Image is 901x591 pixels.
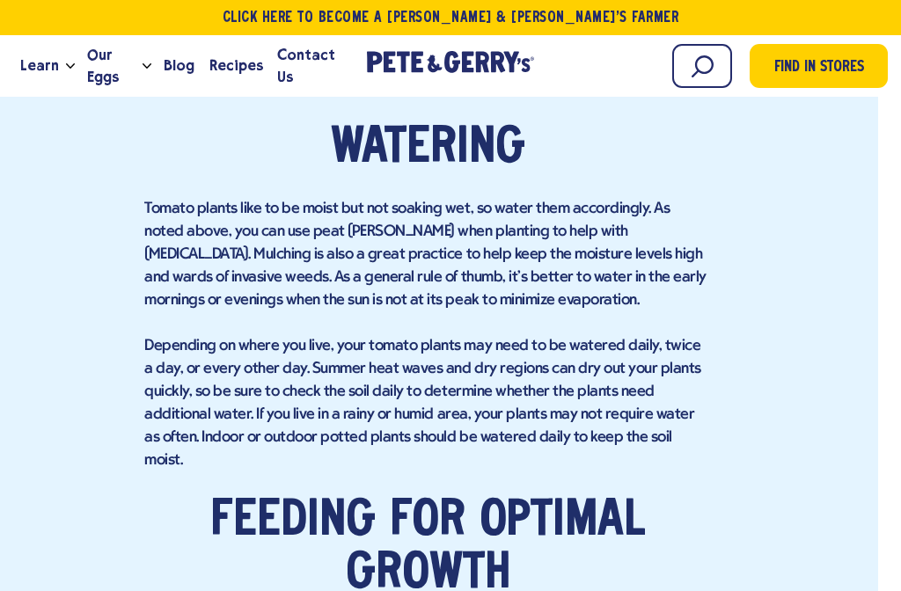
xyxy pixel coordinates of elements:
span: Contact Us [277,44,342,88]
span: Find in Stores [774,56,864,80]
a: Contact Us [270,42,349,90]
button: Open the dropdown menu for Learn [66,63,75,69]
span: Learn [20,55,59,77]
a: Blog [157,42,201,90]
a: Find in Stores [750,44,888,88]
button: Open the dropdown menu for Our Eggs [143,63,151,69]
p: Tomato plants like to be moist but not soaking wet, so water them accordingly. As noted above, yo... [144,198,711,312]
span: Our Eggs [87,44,136,88]
a: Recipes [202,42,270,90]
a: Our Eggs [80,42,143,90]
p: Depending on where you live, your tomato plants may need to be watered daily, twice a day, or eve... [144,335,711,472]
input: Search [672,44,732,88]
a: Learn [13,42,66,90]
span: Blog [164,55,194,77]
h2: Watering [144,122,711,175]
span: Recipes [209,55,263,77]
